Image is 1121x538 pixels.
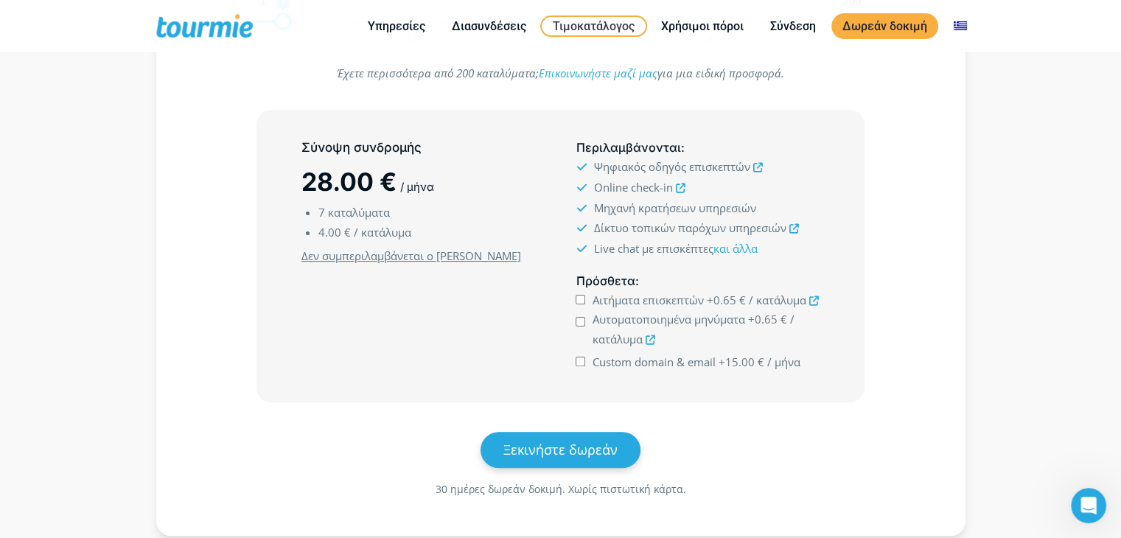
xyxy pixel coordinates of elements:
[256,63,865,83] p: Έχετε περισσότερα από 200 καταλύματα; για μια ειδική προσφορά.
[400,180,434,194] span: / μήνα
[436,482,686,496] span: 30 ημέρες δωρεάν δοκιμή. Χωρίς πιστωτική κάρτα.
[713,241,757,256] a: και άλλα
[328,205,390,220] span: καταλύματα
[593,354,716,369] span: Custom domain & email
[301,139,545,157] h5: Σύνοψη συνδρομής
[593,180,672,195] span: Online check-in
[357,17,436,35] a: Υπηρεσίες
[481,432,640,468] a: Ξεκινήστε δωρεάν
[593,220,786,235] span: Δίκτυο τοπικών παρόχων υπηρεσιών
[301,248,521,263] u: Δεν συμπεριλαμβάνεται ο [PERSON_NAME]
[749,293,806,307] span: / κατάλυμα
[707,293,746,307] span: +0.65 €
[593,312,745,326] span: Αυτοματοποιημένα μηνύματα
[593,293,704,307] span: Αιτήματα επισκεπτών
[540,15,647,37] a: Τιμοκατάλογος
[576,273,635,288] span: Πρόσθετα
[593,241,757,256] span: Live chat με επισκέπτες
[831,13,938,39] a: Δωρεάν δοκιμή
[318,205,325,220] span: 7
[301,167,397,197] span: 28.00 €
[503,441,618,458] span: Ξεκινήστε δωρεάν
[593,200,755,215] span: Μηχανή κρατήσεων υπηρεσιών
[354,225,411,240] span: / κατάλυμα
[539,66,657,80] a: Επικοινωνήστε μαζί μας
[576,139,819,157] h5: :
[318,225,351,240] span: 4.00 €
[441,17,537,35] a: Διασυνδέσεις
[650,17,755,35] a: Χρήσιμοι πόροι
[593,159,750,174] span: Ψηφιακός οδηγός επισκεπτών
[576,272,819,290] h5: :
[1071,488,1106,523] iframe: Intercom live chat
[576,140,680,155] span: Περιλαμβάνονται
[748,312,787,326] span: +0.65 €
[719,354,764,369] span: +15.00 €
[767,354,800,369] span: / μήνα
[759,17,827,35] a: Σύνδεση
